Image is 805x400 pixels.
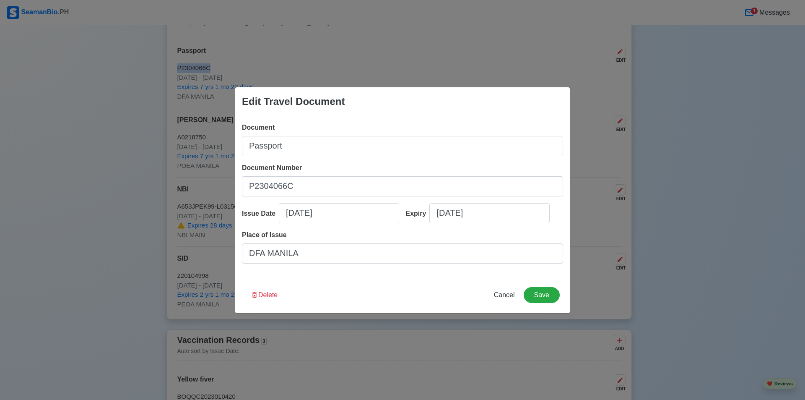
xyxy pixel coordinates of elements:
[242,209,279,219] div: Issue Date
[242,243,563,264] input: Ex: Cebu City
[488,287,520,303] button: Cancel
[406,209,430,219] div: Expiry
[242,176,563,196] input: Ex: P12345678B
[242,231,287,238] span: Place of Issue
[242,136,563,156] input: Ex: Passport
[242,164,302,171] span: Document Number
[494,291,515,298] span: Cancel
[245,287,283,303] button: Delete
[242,94,345,109] div: Edit Travel Document
[524,287,560,303] button: Save
[242,124,275,131] span: Document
